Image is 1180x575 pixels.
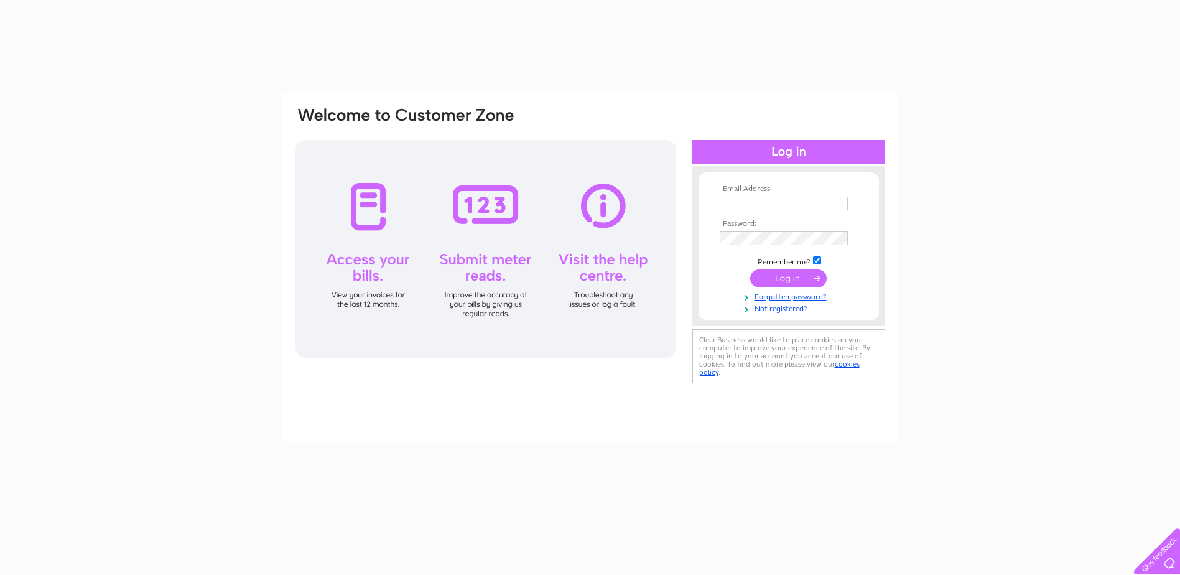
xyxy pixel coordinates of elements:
[692,329,885,383] div: Clear Business would like to place cookies on your computer to improve your experience of the sit...
[699,360,860,376] a: cookies policy
[717,220,861,228] th: Password:
[717,185,861,194] th: Email Address:
[717,255,861,267] td: Remember me?
[750,269,827,287] input: Submit
[720,302,861,314] a: Not registered?
[720,290,861,302] a: Forgotten password?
